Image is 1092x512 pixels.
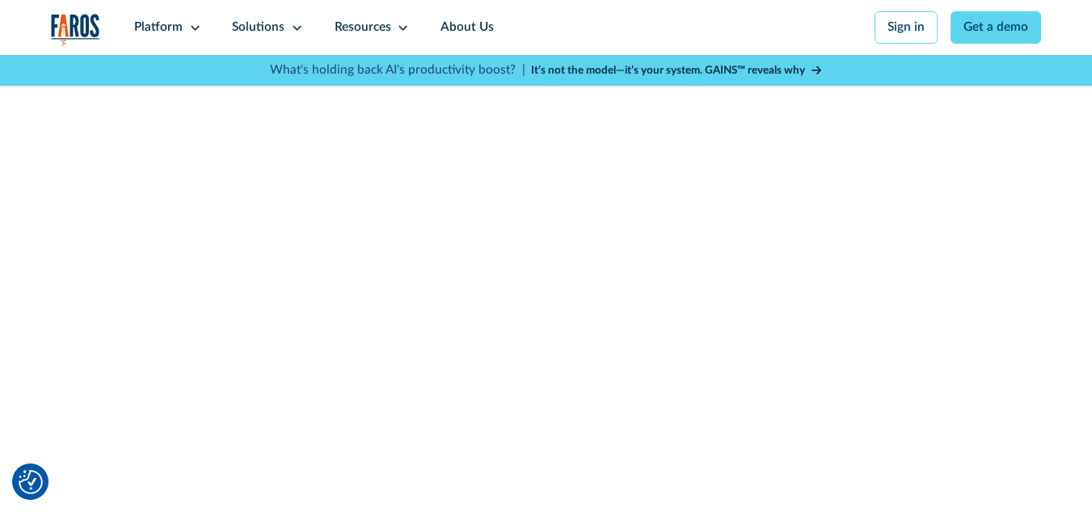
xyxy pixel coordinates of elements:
a: Get a demo [951,11,1042,44]
div: Resources [335,19,391,37]
button: Cookie Settings [19,470,43,494]
a: home [51,14,100,46]
strong: It’s not the model—it’s your system. GAINS™ reveals why [531,65,805,76]
img: Logo of the analytics and reporting company Faros. [51,14,100,46]
div: Platform [134,19,183,37]
div: Solutions [232,19,285,37]
a: Sign in [875,11,938,44]
a: It’s not the model—it’s your system. GAINS™ reveals why [531,62,822,78]
img: Revisit consent button [19,470,43,494]
p: What's holding back AI's productivity boost? | [270,61,525,80]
